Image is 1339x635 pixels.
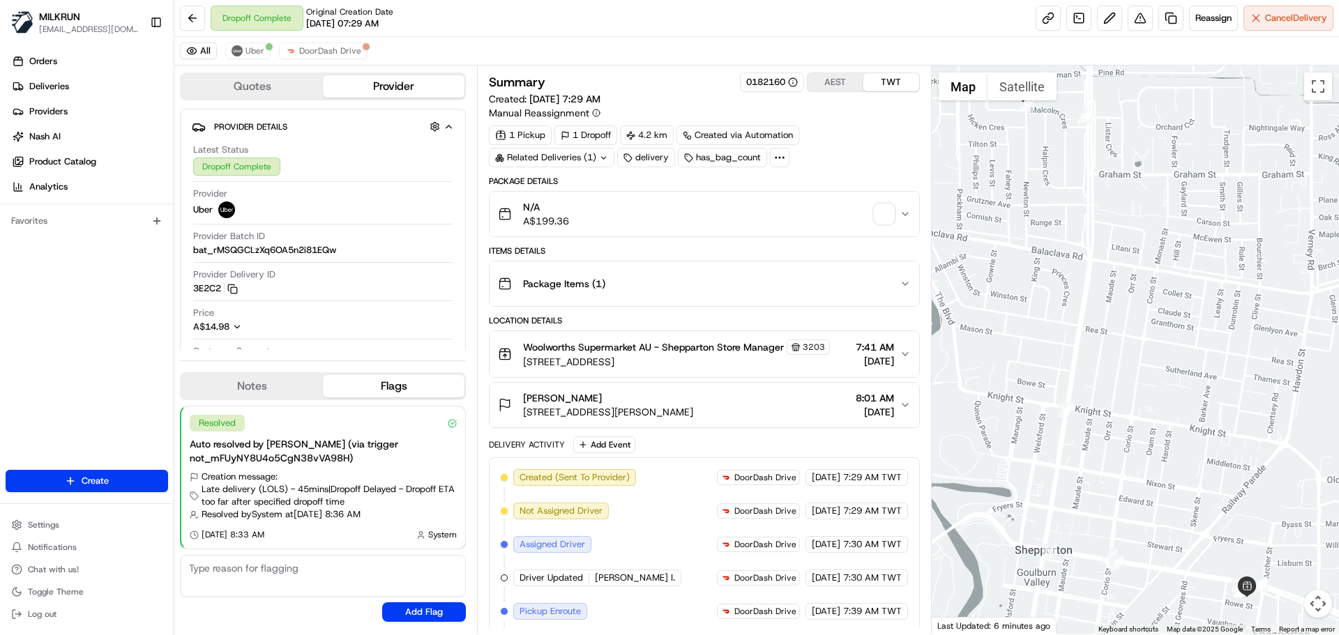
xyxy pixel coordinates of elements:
[812,505,840,517] span: [DATE]
[6,560,168,579] button: Chat with us!
[279,43,368,59] button: DoorDash Drive
[812,471,840,484] span: [DATE]
[382,602,466,622] button: Add Flag
[28,519,59,530] span: Settings
[6,151,174,173] a: Product Catalog
[82,475,109,487] span: Create
[734,505,796,517] span: DoorDash Drive
[202,529,264,540] span: [DATE] 8:33 AM
[29,105,68,118] span: Providers
[6,100,174,123] a: Providers
[306,6,393,17] span: Original Creation Date
[193,282,238,295] button: 3E2C2
[843,505,902,517] span: 7:29 AM TWT
[6,75,174,98] a: Deliveries
[245,45,264,56] span: Uber
[620,125,674,145] div: 4.2 km
[746,76,798,89] button: 0182160
[529,93,600,105] span: [DATE] 7:29 AM
[843,605,902,618] span: 7:39 AM TWT
[6,50,174,72] a: Orders
[1077,108,1092,123] div: 11
[6,515,168,535] button: Settings
[1103,549,1118,564] div: 1
[523,277,605,291] span: Package Items ( 1 )
[428,529,457,540] span: System
[808,73,863,91] button: AEST
[193,345,270,358] span: Customer Support
[1167,625,1243,633] span: Map data ©2025 Google
[6,470,168,492] button: Create
[202,470,278,483] span: Creation message:
[489,76,545,89] h3: Summary
[490,192,918,236] button: N/AA$199.36
[935,616,981,634] a: Open this area in Google Maps (opens a new window)
[39,24,139,35] button: [EMAIL_ADDRESS][DOMAIN_NAME]
[232,45,243,56] img: uber-new-logo.jpeg
[720,505,732,517] img: doordash_logo_v2.png
[812,605,840,618] span: [DATE]
[734,572,796,583] span: DoorDash Drive
[523,214,569,228] span: A$199.36
[190,415,245,431] div: Resolved
[520,538,585,551] span: Assigned Driver
[202,483,457,508] span: Late delivery (LOLS) - 45mins | Dropoff Delayed - Dropoff ETA too far after specified dropoff time
[489,106,600,120] button: Manual Reassignment
[489,245,919,257] div: Items Details
[1019,96,1034,112] div: 12
[28,609,56,620] span: Log out
[489,315,919,326] div: Location Details
[1042,544,1057,559] div: 9
[617,148,675,167] div: delivery
[803,342,825,353] span: 3203
[734,472,796,483] span: DoorDash Drive
[490,261,918,306] button: Package Items (1)
[28,564,79,575] span: Chat with us!
[6,125,174,148] a: Nash AI
[6,176,174,198] a: Analytics
[1243,6,1333,31] button: CancelDelivery
[39,10,80,24] button: MILKRUN
[299,45,361,56] span: DoorDash Drive
[193,321,316,333] button: A$14.98
[520,605,581,618] span: Pickup Enroute
[523,340,784,354] span: Woolworths Supermarket AU - Shepparton Store Manager
[192,115,454,138] button: Provider Details
[193,144,248,156] span: Latest Status
[202,508,282,521] span: Resolved by System
[1265,12,1327,24] span: Cancel Delivery
[1232,576,1247,592] div: 7
[489,125,552,145] div: 1 Pickup
[489,106,589,120] span: Manual Reassignment
[812,572,840,584] span: [DATE]
[523,391,602,405] span: [PERSON_NAME]
[193,307,214,319] span: Price
[193,230,265,243] span: Provider Batch ID
[1109,555,1124,570] div: 8
[190,437,457,465] div: Auto resolved by [PERSON_NAME] (via trigger not_mFUyNY8U4o5CgN38vVA98H)
[6,582,168,602] button: Toggle Theme
[1304,72,1332,100] button: Toggle fullscreen view
[285,508,361,521] span: at [DATE] 8:36 AM
[11,11,33,33] img: MILKRUN
[720,472,732,483] img: doordash_logo_v2.png
[856,354,894,368] span: [DATE]
[193,321,229,332] span: A$14.98
[225,43,271,59] button: Uber
[489,439,565,450] div: Delivery Activity
[734,606,796,617] span: DoorDash Drive
[856,405,894,419] span: [DATE]
[6,537,168,557] button: Notifications
[285,45,296,56] img: doordash_logo_v2.png
[554,125,617,145] div: 1 Dropoff
[181,375,323,397] button: Notes
[490,331,918,377] button: Woolworths Supermarket AU - Shepparton Store Manager3203[STREET_ADDRESS]7:41 AM[DATE]
[323,375,464,397] button: Flags
[523,200,569,214] span: N/A
[843,538,902,551] span: 7:30 AM TWT
[935,616,981,634] img: Google
[181,75,323,98] button: Quotes
[856,340,894,354] span: 7:41 AM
